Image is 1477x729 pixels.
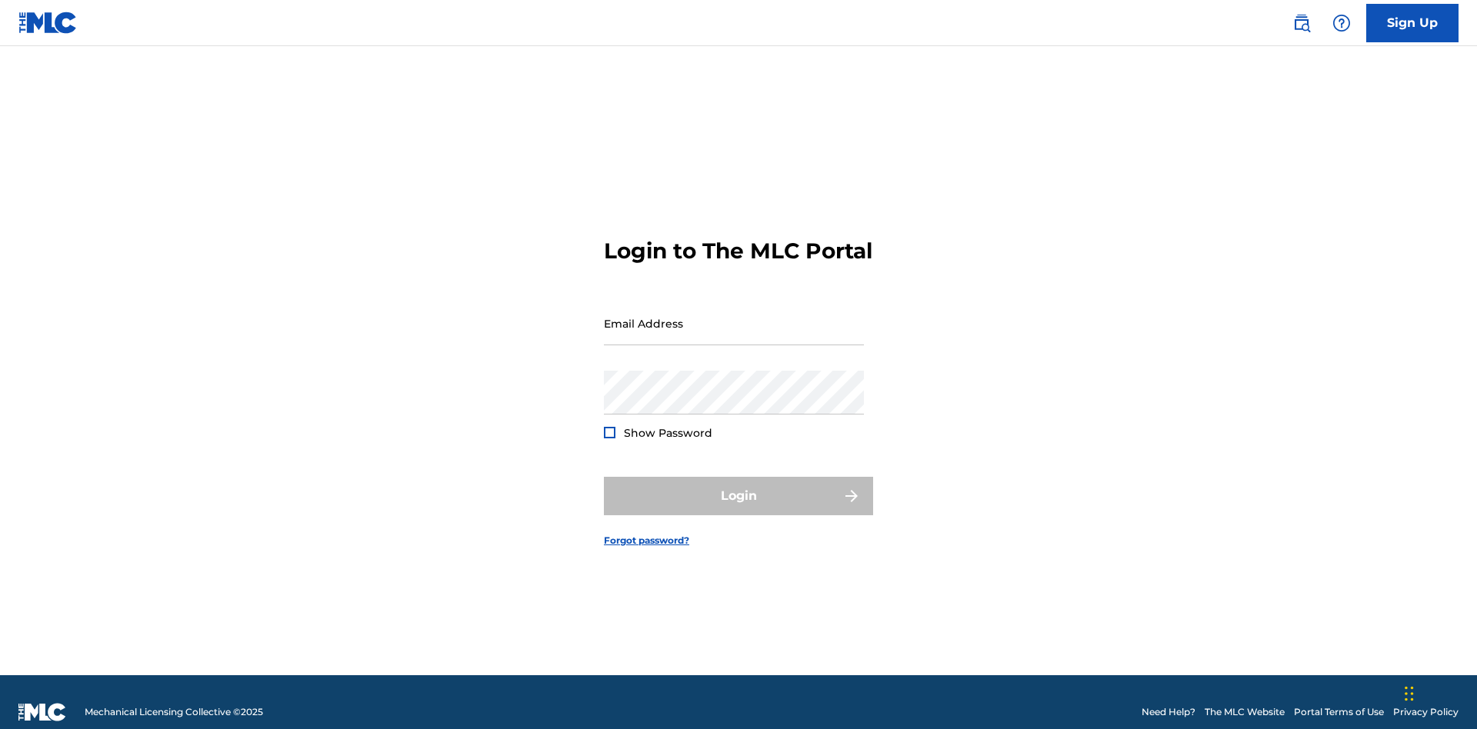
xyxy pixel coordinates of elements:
[1142,705,1195,719] a: Need Help?
[18,703,66,721] img: logo
[1332,14,1351,32] img: help
[1400,655,1477,729] iframe: Chat Widget
[1294,705,1384,719] a: Portal Terms of Use
[604,534,689,548] a: Forgot password?
[1405,671,1414,717] div: Drag
[1326,8,1357,38] div: Help
[1286,8,1317,38] a: Public Search
[1366,4,1459,42] a: Sign Up
[604,238,872,265] h3: Login to The MLC Portal
[1393,705,1459,719] a: Privacy Policy
[18,12,78,34] img: MLC Logo
[624,426,712,440] span: Show Password
[1205,705,1285,719] a: The MLC Website
[1292,14,1311,32] img: search
[85,705,263,719] span: Mechanical Licensing Collective © 2025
